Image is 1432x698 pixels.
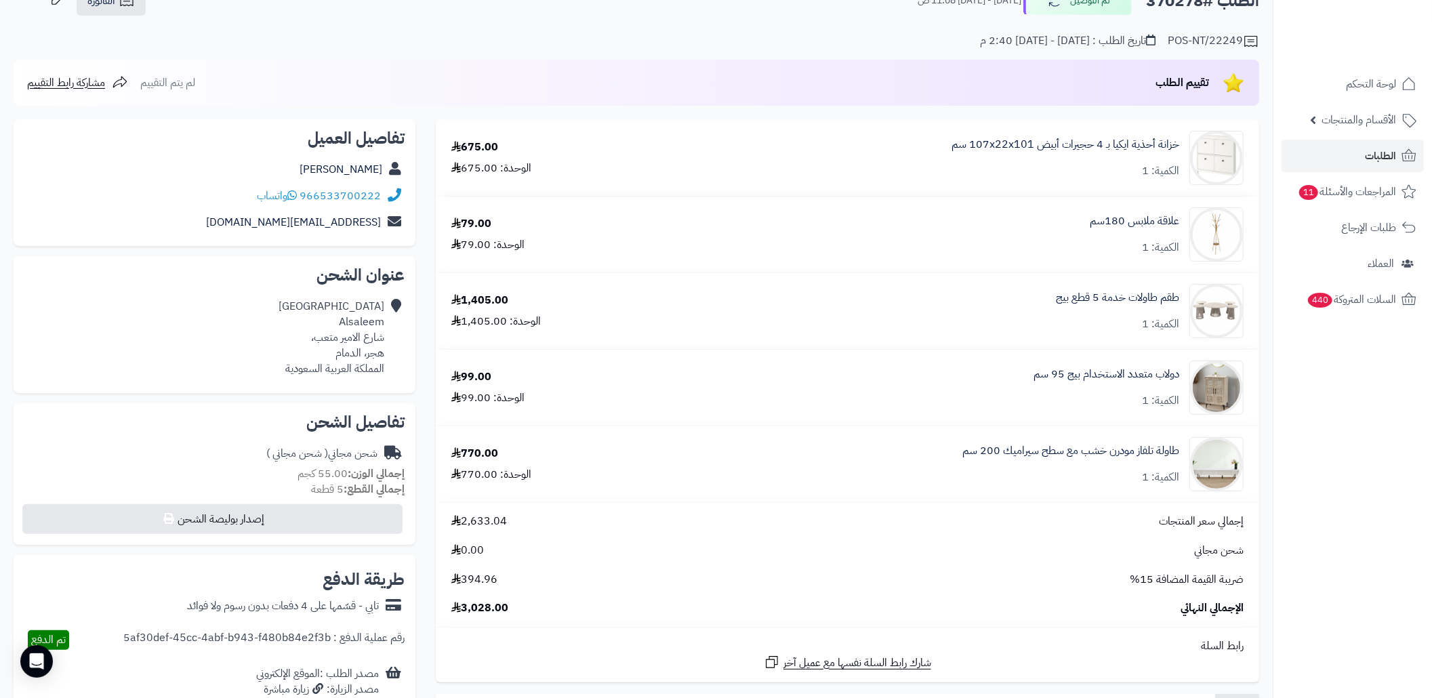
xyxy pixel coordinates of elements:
strong: إجمالي القطع: [344,481,405,497]
span: إجمالي سعر المنتجات [1159,514,1244,529]
div: تاريخ الطلب : [DATE] - [DATE] 2:40 م [980,33,1155,49]
small: 55.00 كجم [298,466,405,482]
span: شحن مجاني [1194,543,1244,558]
div: الوحدة: 770.00 [451,467,531,483]
img: 1716984004-220607010334-90x90.jpg [1190,207,1243,262]
a: السلات المتروكة440 [1282,283,1424,316]
a: شارك رابط السلة نفسها مع عميل آخر [764,654,931,671]
a: 966533700222 [300,188,381,204]
span: العملاء [1368,254,1394,273]
img: 1741118662-1-90x90.jpg [1190,284,1243,338]
div: 99.00 [451,369,491,385]
span: 3,028.00 [451,600,508,616]
span: الإجمالي النهائي [1181,600,1244,616]
div: الكمية: 1 [1142,240,1179,255]
span: المراجعات والأسئلة [1298,182,1396,201]
div: الوحدة: 1,405.00 [451,314,541,329]
div: الوحدة: 79.00 [451,237,525,253]
span: شارك رابط السلة نفسها مع عميل آخر [783,655,931,671]
div: مصدر الطلب :الموقع الإلكتروني [256,666,379,697]
img: logo-2.png [1340,38,1419,66]
span: ( شحن مجاني ) [266,445,328,461]
span: 2,633.04 [451,514,507,529]
h2: تفاصيل الشحن [24,414,405,430]
div: POS-NT/22249 [1168,33,1259,49]
a: [PERSON_NAME] [300,161,382,178]
span: تم الدفع [31,632,66,648]
a: طاولة تلفاز مودرن خشب مع سطح سيراميك 200 سم [962,443,1179,459]
a: خزانة أحذية ايكيا بـ 4 حجيرات أبيض ‎107x22x101 سم‏ [952,137,1179,152]
img: 1753512298-1-90x90.jpg [1190,437,1243,491]
div: رقم عملية الدفع : 5af30def-45cc-4abf-b943-f480b84e2f3b [123,630,405,650]
a: طلبات الإرجاع [1282,211,1424,244]
a: لوحة التحكم [1282,68,1424,100]
div: الوحدة: 675.00 [451,161,531,176]
small: 5 قطعة [311,481,405,497]
a: واتساب [257,188,297,204]
h2: عنوان الشحن [24,267,405,283]
span: مشاركة رابط التقييم [27,75,105,91]
div: شحن مجاني [266,446,377,461]
button: إصدار بوليصة الشحن [22,504,403,534]
span: 11 [1299,185,1318,200]
div: 770.00 [451,446,498,461]
a: العملاء [1282,247,1424,280]
div: Open Intercom Messenger [20,645,53,678]
span: لوحة التحكم [1346,75,1396,94]
div: الوحدة: 99.00 [451,390,525,406]
div: 675.00 [451,140,498,155]
div: [GEOGRAPHIC_DATA] Alsaleem شارع الامير متعب، هجر، الدمام المملكة العربية السعودية [279,299,384,376]
h2: طريقة الدفع [323,571,405,588]
strong: إجمالي الوزن: [348,466,405,482]
span: طلبات الإرجاع [1341,218,1396,237]
span: ضريبة القيمة المضافة 15% [1130,572,1244,588]
span: الطلبات [1365,146,1396,165]
a: الطلبات [1282,140,1424,172]
span: 394.96 [451,572,497,588]
img: 1751781766-220605010580-90x90.jpg [1190,361,1243,415]
div: الكمية: 1 [1142,470,1179,485]
span: 0.00 [451,543,484,558]
span: تقييم الطلب [1155,75,1209,91]
span: الأقسام والمنتجات [1322,110,1396,129]
div: الكمية: 1 [1142,163,1179,179]
a: المراجعات والأسئلة11 [1282,176,1424,208]
div: رابط السلة [441,638,1254,654]
img: 1701069146-hemnes-shoe-cabinet-with-4-compartments-white__0710742_pe727760_s5-90x90.jpg [1190,131,1243,185]
a: علاقة ملابس 180سم [1090,213,1179,229]
div: الكمية: 1 [1142,316,1179,332]
span: 440 [1308,293,1332,308]
div: 1,405.00 [451,293,508,308]
a: دولاب متعدد الاستخدام بيج 95 سم [1034,367,1179,382]
span: لم يتم التقييم [140,75,195,91]
div: مصدر الزيارة: زيارة مباشرة [256,682,379,697]
a: مشاركة رابط التقييم [27,75,128,91]
span: السلات المتروكة [1307,290,1396,309]
a: طقم طاولات خدمة 5 قطع بيج [1056,290,1179,306]
div: الكمية: 1 [1142,393,1179,409]
h2: تفاصيل العميل [24,130,405,146]
div: 79.00 [451,216,491,232]
a: [EMAIL_ADDRESS][DOMAIN_NAME] [206,214,381,230]
div: تابي - قسّمها على 4 دفعات بدون رسوم ولا فوائد [187,598,379,614]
